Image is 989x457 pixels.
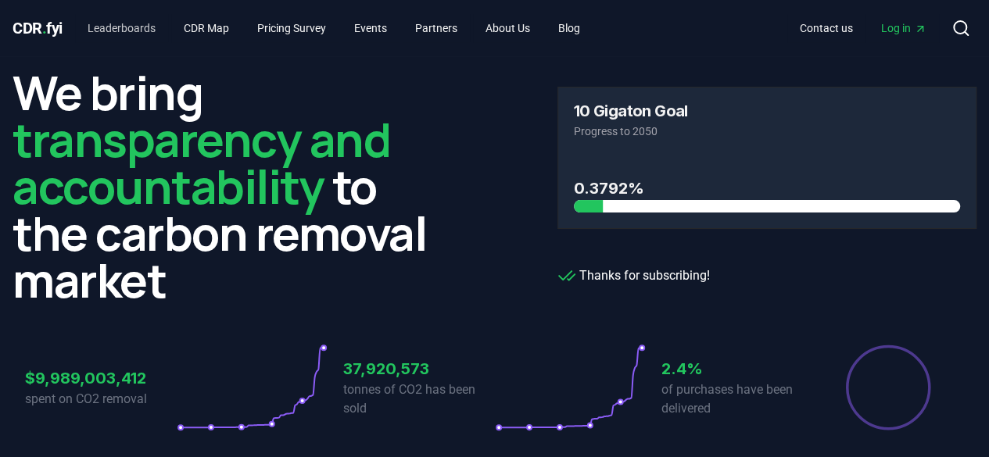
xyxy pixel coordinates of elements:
h3: 37,920,573 [343,357,495,380]
a: Partners [403,14,470,42]
p: of purchases have been delivered [661,380,813,418]
p: Thanks for subscribing! [557,266,977,285]
div: Percentage of sales delivered [844,344,932,431]
a: CDR.fyi [13,17,63,39]
a: About Us [473,14,543,42]
h2: We bring to the carbon removal market [13,69,432,303]
h3: $9,989,003,412 [25,366,177,390]
nav: Main [787,14,939,42]
a: Leaderboards [75,14,168,42]
span: transparency and accountability [13,107,390,218]
a: Log in [869,14,939,42]
span: Log in [881,20,926,36]
p: Progress to 2050 [574,123,961,139]
p: tonnes of CO2 has been sold [343,380,495,418]
h3: 2.4% [661,357,813,380]
span: . [42,19,47,37]
nav: Main [75,14,593,42]
span: CDR fyi [13,19,63,37]
a: Events [342,14,400,42]
h3: 10 Gigaton Goal [574,103,688,119]
a: CDR Map [171,14,242,42]
h3: 0.3792% [574,177,961,200]
a: Contact us [787,14,865,42]
a: Pricing Survey [245,14,339,42]
p: spent on CO2 removal [25,390,177,409]
a: Blog [546,14,593,42]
